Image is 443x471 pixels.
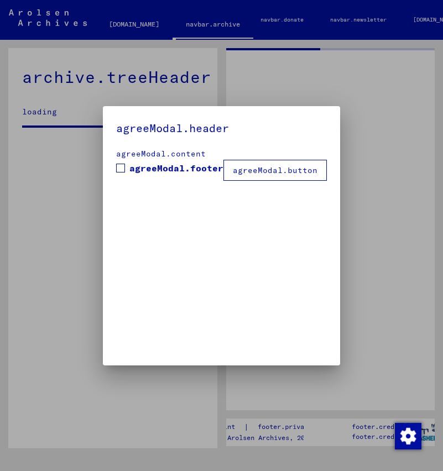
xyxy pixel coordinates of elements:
div: Change consent [394,422,421,449]
img: Change consent [395,423,421,449]
span: agreeModal.footer [129,161,223,175]
h5: agreeModal.header [116,119,327,137]
div: agreeModal.content [116,148,327,160]
button: agreeModal.button [223,160,327,181]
